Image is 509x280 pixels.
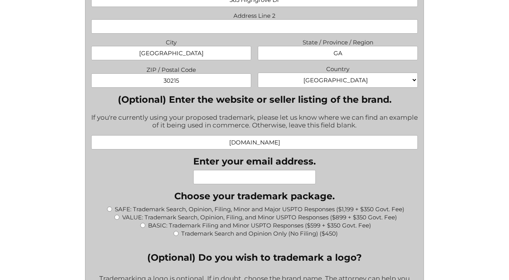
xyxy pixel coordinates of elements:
[147,252,362,263] legend: (Optional) Do you wish to trademark a logo?
[91,94,418,105] label: (Optional) Enter the website or seller listing of the brand.
[122,214,397,221] label: VALUE: Trademark Search, Opinion, Filing, and Minor USPTO Responses ($899 + $350 Govt. Fee)
[91,37,251,46] label: City
[174,190,335,202] legend: Choose your trademark package.
[91,64,251,73] label: ZIP / Postal Code
[115,205,404,213] label: SAFE: Trademark Search, Opinion, Filing, Minor and Major USPTO Responses ($1,199 + $350 Govt. Fee)
[258,63,418,73] label: Country
[193,156,316,167] label: Enter your email address.
[91,10,418,19] label: Address Line 2
[258,37,418,46] label: State / Province / Region
[91,109,418,135] div: If you're currently using your proposed trademark, please let us know where we can find an exampl...
[91,135,418,149] input: Examples: techstuff.com, techstuff.com/shop
[148,222,371,229] label: BASIC: Trademark Filing and Minor USPTO Responses ($599 + $350 Govt. Fee)
[181,230,338,237] label: Trademark Search and Opinion Only (No Filing) ($450)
